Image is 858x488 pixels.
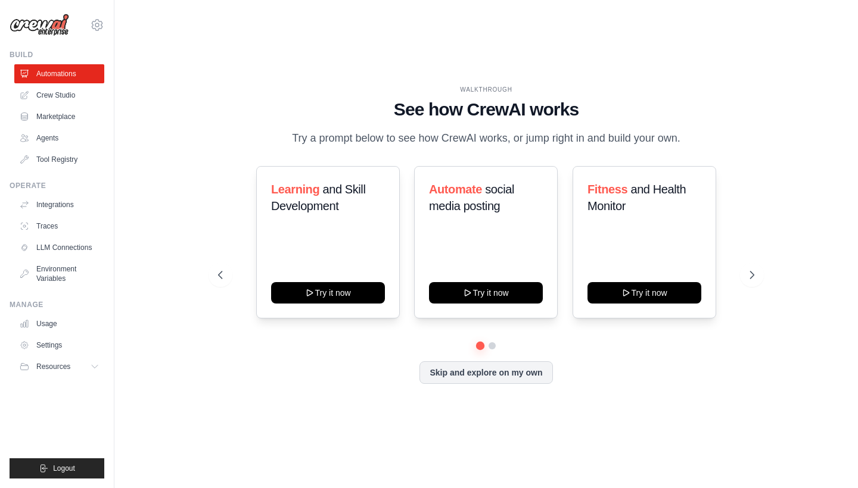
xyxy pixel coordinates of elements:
[14,107,104,126] a: Marketplace
[419,361,552,384] button: Skip and explore on my own
[218,85,754,94] div: WALKTHROUGH
[10,50,104,60] div: Build
[14,336,104,355] a: Settings
[587,183,627,196] span: Fitness
[36,362,70,371] span: Resources
[14,129,104,148] a: Agents
[14,150,104,169] a: Tool Registry
[429,183,482,196] span: Automate
[10,458,104,478] button: Logout
[14,259,104,288] a: Environment Variables
[14,314,104,333] a: Usage
[14,238,104,257] a: LLM Connections
[14,86,104,105] a: Crew Studio
[10,181,104,190] div: Operate
[10,14,69,36] img: Logo
[429,282,543,304] button: Try it now
[587,183,686,212] span: and Health Monitor
[271,282,385,304] button: Try it now
[10,300,104,309] div: Manage
[271,183,319,196] span: Learning
[14,357,104,376] button: Resources
[587,282,701,304] button: Try it now
[218,99,754,120] h1: See how CrewAI works
[53,464,75,473] span: Logout
[14,64,104,83] a: Automations
[14,217,104,236] a: Traces
[286,130,686,147] p: Try a prompt below to see how CrewAI works, or jump right in and build your own.
[14,195,104,214] a: Integrations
